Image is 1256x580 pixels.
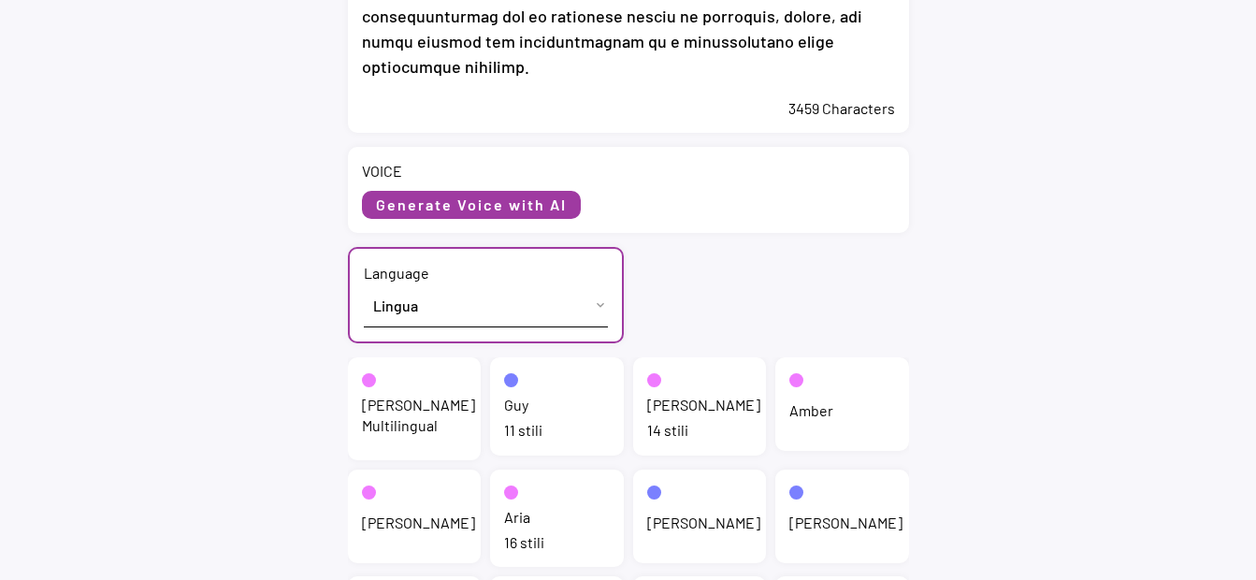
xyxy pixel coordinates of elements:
div: 11 stili [504,420,610,441]
div: VOICE [362,161,402,181]
button: Generate Voice with AI [362,191,581,219]
div: [PERSON_NAME] Multilingual [362,395,475,437]
div: 16 stili [504,532,610,553]
div: Aria [504,507,530,528]
div: [PERSON_NAME] [647,513,760,533]
div: Language [364,263,429,283]
div: Amber [789,400,833,421]
div: 3459 Characters [362,98,895,119]
div: 14 stili [647,420,753,441]
div: [PERSON_NAME] [362,513,475,533]
div: Guy [504,395,528,415]
div: [PERSON_NAME] [789,513,902,533]
div: [PERSON_NAME] [647,395,760,415]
